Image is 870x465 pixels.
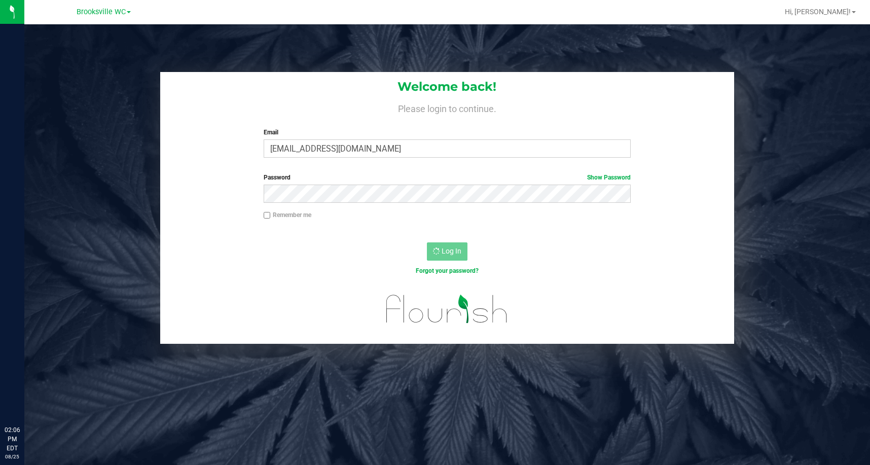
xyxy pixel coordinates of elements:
span: Log In [442,247,461,255]
label: Remember me [264,210,311,220]
a: Forgot your password? [416,267,479,274]
span: Brooksville WC [77,8,126,16]
span: Hi, [PERSON_NAME]! [785,8,851,16]
p: 08/25 [5,453,20,460]
label: Email [264,128,631,137]
a: Show Password [587,174,631,181]
input: Remember me [264,212,271,219]
button: Log In [427,242,467,261]
h1: Welcome back! [160,80,734,93]
span: Password [264,174,291,181]
img: flourish_logo.svg [375,286,519,332]
p: 02:06 PM EDT [5,425,20,453]
h4: Please login to continue. [160,101,734,114]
